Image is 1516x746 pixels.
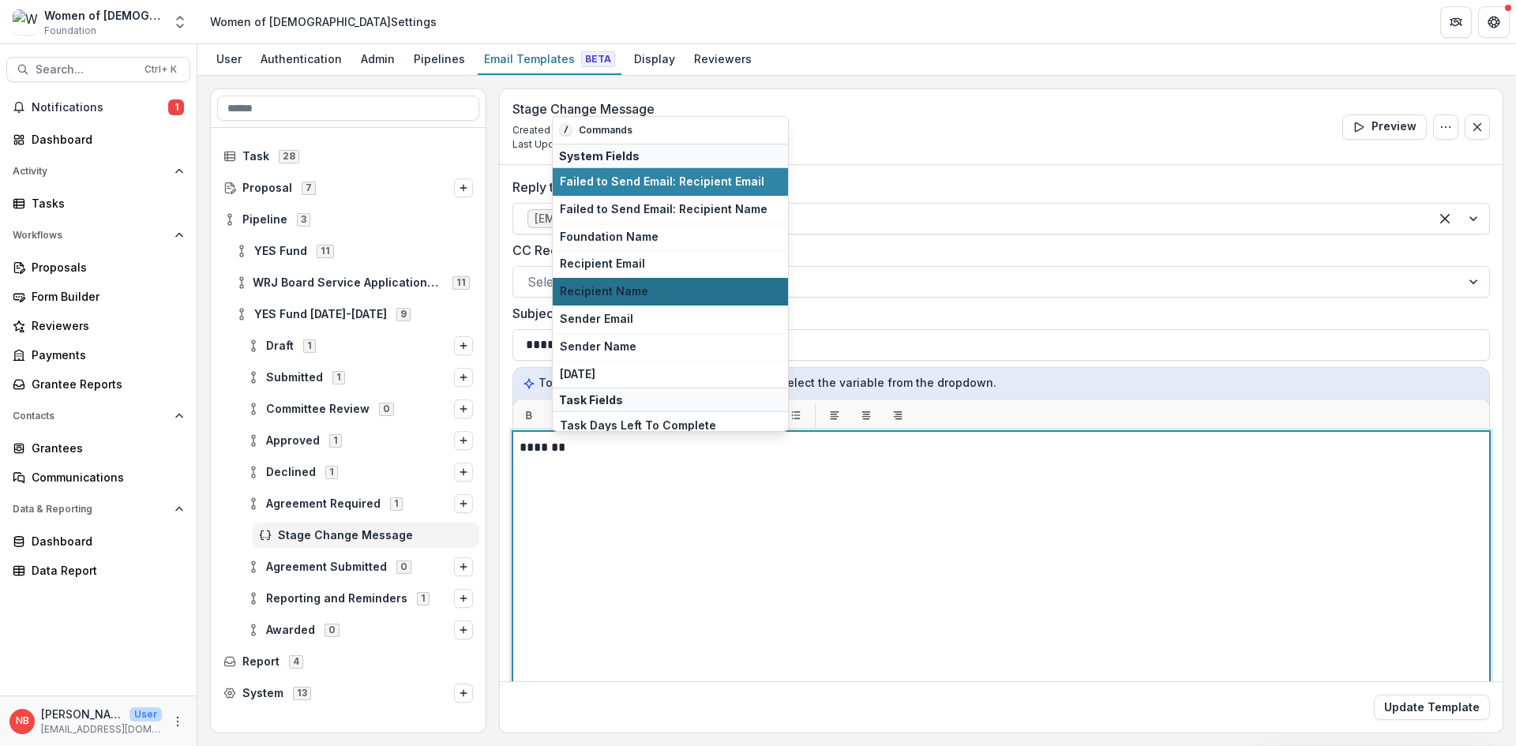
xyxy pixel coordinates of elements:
[217,175,479,201] div: Proposal7Options
[553,168,788,196] button: Failed to Send Email: Recipient Email
[553,250,788,278] button: Recipient Email
[332,371,345,384] span: 1
[6,557,190,583] a: Data Report
[581,51,615,67] span: Beta
[6,528,190,554] a: Dashboard
[303,339,316,352] span: 1
[454,431,473,450] button: Options
[210,13,437,30] div: Women of [DEMOGRAPHIC_DATA] Settings
[32,376,178,392] div: Grantee Reports
[13,504,168,515] span: Data & Reporting
[242,150,269,163] span: Task
[217,207,479,232] div: Pipeline3
[560,368,781,381] span: [DATE]
[454,178,473,197] button: Options
[242,687,283,700] span: System
[6,283,190,309] a: Form Builder
[266,466,316,479] span: Declined
[553,196,788,223] button: Failed to Send Email: Recipient Name
[217,680,479,706] div: System13Options
[317,245,334,257] span: 11
[553,388,788,412] div: Task Fields
[454,399,473,418] button: Options
[289,655,303,668] span: 4
[560,340,781,354] span: Sender Name
[13,230,168,241] span: Workflows
[204,10,443,33] nav: breadcrumb
[266,560,387,574] span: Agreement Submitted
[822,403,847,428] button: Align left
[355,47,401,70] div: Admin
[688,44,758,75] a: Reviewers
[32,562,178,579] div: Data Report
[217,649,479,674] div: Report4
[36,63,135,77] span: Search...
[560,203,781,216] span: Failed to Send Email: Recipient Name
[553,361,788,388] button: [DATE]
[535,212,722,226] span: [EMAIL_ADDRESS][DOMAIN_NAME]
[523,374,1480,392] p: To access system variables, type and select the variable from the dropdown.
[6,464,190,490] a: Communications
[129,707,162,722] p: User
[229,238,479,264] div: YES Fund11
[512,304,1480,323] label: Subject
[168,99,184,115] span: 1
[1432,206,1458,231] div: Clear selected options
[559,124,572,137] kbd: /
[229,302,479,327] div: YES Fund [DATE]-[DATE]9
[390,497,403,510] span: 1
[266,339,294,353] span: Draft
[1433,114,1458,140] button: Options
[254,47,348,70] div: Authentication
[553,306,788,333] button: Sender Email
[6,159,190,184] button: Open Activity
[553,144,788,168] div: System Fields
[16,716,29,726] div: Nicki Braun
[297,213,310,226] span: 3
[478,47,621,70] div: Email Templates
[355,44,401,75] a: Admin
[454,589,473,608] button: Options
[452,276,470,289] span: 11
[854,403,879,428] button: Align center
[512,241,1480,260] label: CC Recipients
[32,347,178,363] div: Payments
[6,371,190,397] a: Grantee Reports
[553,278,788,306] button: Recipient Name
[6,435,190,461] a: Grantees
[454,336,473,355] button: Options
[454,494,473,513] button: Options
[32,440,178,456] div: Grantees
[241,428,479,453] div: Approved1Options
[553,333,788,361] button: Sender Name
[512,102,656,117] h3: Stage Change Message
[241,491,479,516] div: Agreement Required1Options
[241,554,479,579] div: Agreement Submitted0Options
[783,403,809,428] button: List
[454,557,473,576] button: Options
[266,371,323,384] span: Submitted
[217,144,479,169] div: Task28
[6,254,190,280] a: Proposals
[44,7,163,24] div: Women of [DEMOGRAPHIC_DATA]
[241,586,479,611] div: Reporting and Reminders1Options
[32,259,178,276] div: Proposals
[41,722,162,737] p: [EMAIL_ADDRESS][DOMAIN_NAME]
[13,410,168,422] span: Contacts
[560,419,781,433] span: Task Days Left To Complete
[254,308,387,321] span: YES Fund [DATE]-[DATE]
[278,529,473,542] span: Stage Change Message
[396,560,411,573] span: 0
[241,459,479,485] div: Declined1Options
[1465,114,1490,140] button: Close
[242,213,287,227] span: Pipeline
[266,403,370,416] span: Committee Review
[688,47,758,70] div: Reviewers
[478,44,621,75] a: Email Templates Beta
[516,403,542,428] button: Bold
[560,257,781,271] span: Recipient Email
[266,497,381,511] span: Agreement Required
[254,44,348,75] a: Authentication
[553,412,788,440] button: Task Days Left To Complete
[266,624,315,637] span: Awarded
